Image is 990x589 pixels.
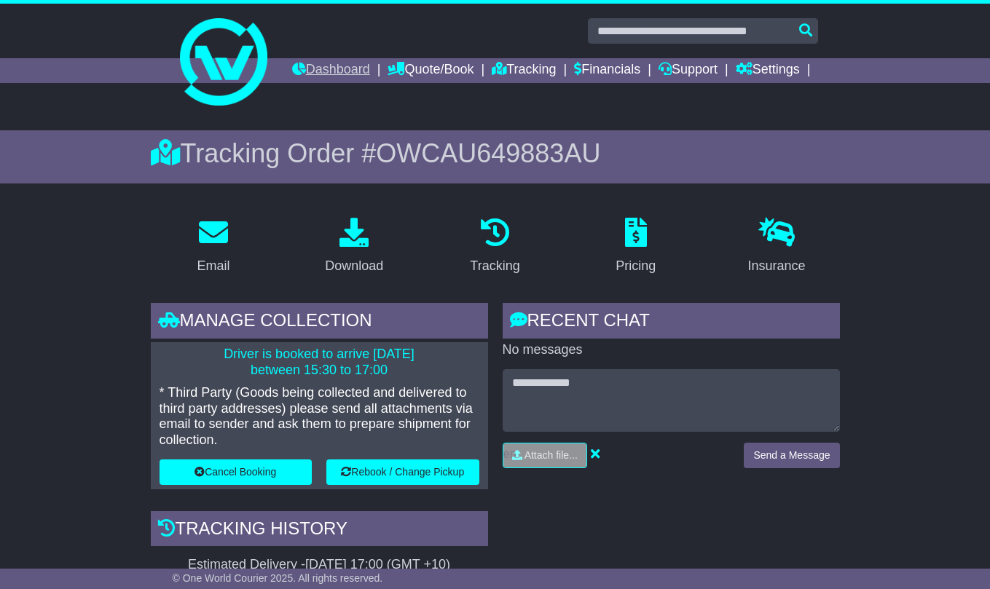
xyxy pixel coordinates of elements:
[160,459,313,485] button: Cancel Booking
[744,443,839,468] button: Send a Message
[197,256,230,276] div: Email
[388,58,474,83] a: Quote/Book
[736,58,800,83] a: Settings
[659,58,718,83] a: Support
[151,138,840,169] div: Tracking Order #
[160,385,479,448] p: * Third Party (Goods being collected and delivered to third party addresses) please send all atta...
[292,58,370,83] a: Dashboard
[376,138,600,168] span: OWCAU649883AU
[503,303,840,342] div: RECENT CHAT
[616,256,656,276] div: Pricing
[470,256,519,276] div: Tracking
[738,213,814,281] a: Insurance
[606,213,665,281] a: Pricing
[747,256,805,276] div: Insurance
[574,58,640,83] a: Financials
[492,58,556,83] a: Tracking
[305,557,450,573] div: [DATE] 17:00 (GMT +10)
[315,213,393,281] a: Download
[188,213,240,281] a: Email
[460,213,529,281] a: Tracking
[151,557,488,573] div: Estimated Delivery -
[326,459,479,485] button: Rebook / Change Pickup
[151,303,488,342] div: Manage collection
[173,572,383,584] span: © One World Courier 2025. All rights reserved.
[160,347,479,378] p: Driver is booked to arrive [DATE] between 15:30 to 17:00
[325,256,383,276] div: Download
[151,511,488,550] div: Tracking history
[503,342,840,358] p: No messages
